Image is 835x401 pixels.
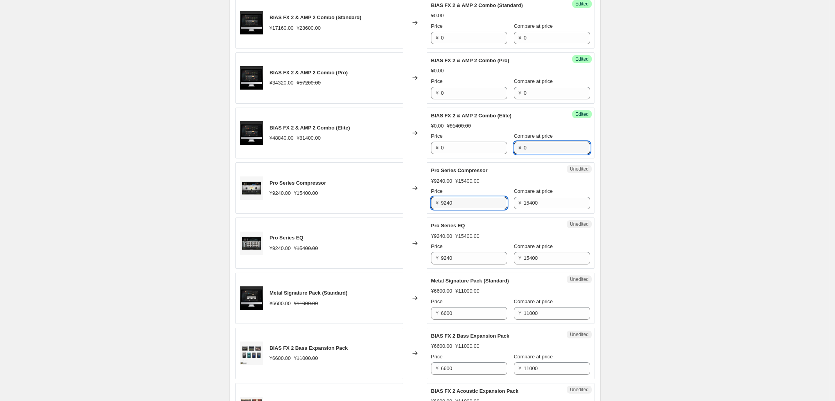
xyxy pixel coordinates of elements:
[519,145,521,151] span: ¥
[269,354,291,362] div: ¥6600.00
[296,24,320,32] strike: ¥28600.00
[431,2,523,8] span: BIAS FX 2 & AMP 2 Combo (Standard)
[519,35,521,41] span: ¥
[431,58,509,63] span: BIAS FX 2 & AMP 2 Combo (Pro)
[431,177,452,185] div: ¥9240.00
[514,243,553,249] span: Compare at price
[455,177,479,185] strike: ¥15400.00
[240,11,263,34] img: fx2amp2-combo-shopify-01_80x.png
[519,255,521,261] span: ¥
[431,67,444,75] div: ¥0.00
[436,90,438,96] span: ¥
[431,23,443,29] span: Price
[519,365,521,371] span: ¥
[431,232,452,240] div: ¥9240.00
[436,310,438,316] span: ¥
[570,276,589,282] span: Unedited
[431,113,512,119] span: BIAS FX 2 & AMP 2 Combo (Elite)
[431,167,488,173] span: Pro Series Compressor
[240,342,263,365] img: BassExpansionPack_80x.jpg
[514,299,553,304] span: Compare at price
[240,286,263,310] img: metal-pack-shopify-01_80x.png
[294,354,318,362] strike: ¥11000.00
[269,14,361,20] span: BIAS FX 2 & AMP 2 Combo (Standard)
[269,180,326,186] span: Pro Series Compressor
[294,300,318,307] strike: ¥11000.00
[570,387,589,393] span: Unedited
[570,331,589,338] span: Unedited
[269,70,348,76] span: BIAS FX 2 & AMP 2 Combo (Pro)
[294,189,318,197] strike: ¥15400.00
[570,166,589,172] span: Unedited
[436,145,438,151] span: ¥
[431,122,444,130] div: ¥0.00
[431,388,518,394] span: BIAS FX 2 Acoustic Expansion Pack
[431,354,443,360] span: Price
[296,134,320,142] strike: ¥81400.00
[519,200,521,206] span: ¥
[240,121,263,145] img: fx2amp2-combo-shopify-01_80x.png
[431,333,509,339] span: BIAS FX 2 Bass Expansion Pack
[519,90,521,96] span: ¥
[519,310,521,316] span: ¥
[431,278,509,284] span: Metal Signature Pack (Standard)
[269,125,350,131] span: BIAS FX 2 & AMP 2 Combo (Elite)
[294,245,318,252] strike: ¥15400.00
[447,122,471,130] strike: ¥81400.00
[269,134,293,142] div: ¥48840.00
[455,287,479,295] strike: ¥11000.00
[431,12,444,20] div: ¥0.00
[240,176,263,200] img: ProSeriesCompressor_80x.jpg
[436,35,438,41] span: ¥
[436,365,438,371] span: ¥
[431,342,452,350] div: ¥6600.00
[514,133,553,139] span: Compare at price
[436,200,438,206] span: ¥
[240,232,263,255] img: ProSeriesEQ_80x.jpg
[269,345,348,351] span: BIAS FX 2 Bass Expansion Pack
[296,79,320,87] strike: ¥57200.00
[431,299,443,304] span: Price
[431,78,443,84] span: Price
[575,56,589,62] span: Edited
[269,24,293,32] div: ¥17160.00
[514,23,553,29] span: Compare at price
[514,78,553,84] span: Compare at price
[431,223,465,228] span: Pro Series EQ
[269,79,293,87] div: ¥34320.00
[269,189,291,197] div: ¥9240.00
[431,188,443,194] span: Price
[514,188,553,194] span: Compare at price
[240,66,263,90] img: fx2amp2-combo-shopify-01_80x.png
[269,235,303,241] span: Pro Series EQ
[269,300,291,307] div: ¥6600.00
[431,133,443,139] span: Price
[431,287,452,295] div: ¥6600.00
[575,111,589,117] span: Edited
[455,232,479,240] strike: ¥15400.00
[269,290,347,296] span: Metal Signature Pack (Standard)
[436,255,438,261] span: ¥
[575,1,589,7] span: Edited
[455,342,479,350] strike: ¥11000.00
[431,243,443,249] span: Price
[269,245,291,252] div: ¥9240.00
[514,354,553,360] span: Compare at price
[570,221,589,227] span: Unedited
